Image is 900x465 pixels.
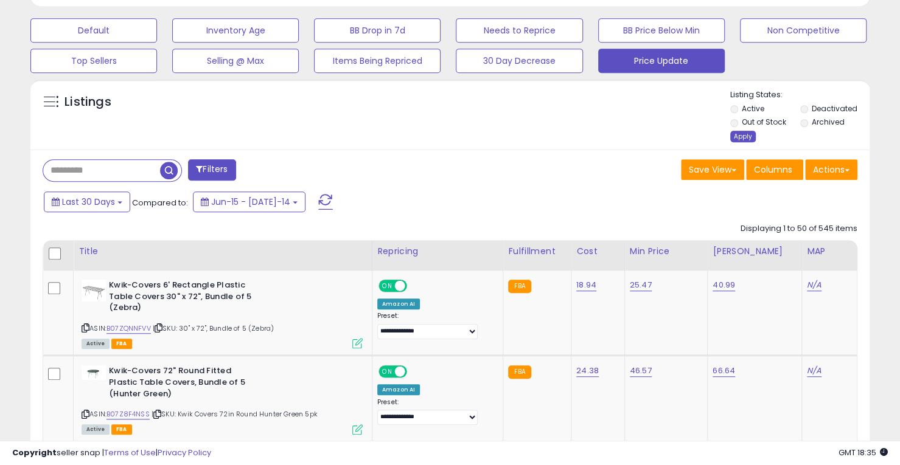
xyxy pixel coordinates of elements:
[172,49,299,73] button: Selling @ Max
[30,49,157,73] button: Top Sellers
[630,245,702,258] div: Min Price
[456,18,582,43] button: Needs to Reprice
[807,245,852,258] div: MAP
[188,159,235,181] button: Filters
[754,164,792,176] span: Columns
[730,131,756,142] div: Apply
[104,447,156,458] a: Terms of Use
[380,281,395,291] span: ON
[314,18,441,43] button: BB Drop in 7d
[377,298,420,309] div: Amazon AI
[508,245,566,258] div: Fulfillment
[62,196,115,208] span: Last 30 Days
[377,384,420,395] div: Amazon AI
[576,365,599,377] a: 24.38
[598,18,725,43] button: BB Price Below Min
[314,49,441,73] button: Items Being Repriced
[746,159,803,180] button: Columns
[377,398,494,425] div: Preset:
[405,281,425,291] span: OFF
[12,447,57,458] strong: Copyright
[630,279,652,291] a: 25.47
[111,424,132,435] span: FBA
[713,279,735,291] a: 40.99
[805,159,857,180] button: Actions
[576,245,619,258] div: Cost
[12,447,211,459] div: seller snap | |
[380,367,395,377] span: ON
[377,312,494,339] div: Preset:
[172,18,299,43] button: Inventory Age
[82,280,363,347] div: ASIN:
[111,339,132,349] span: FBA
[82,280,106,301] img: 31YqMFwrnHL._SL40_.jpg
[742,117,786,127] label: Out of Stock
[713,245,797,258] div: [PERSON_NAME]
[576,279,596,291] a: 18.94
[109,280,257,317] b: Kwik-Covers 6' Rectangle Plastic Table Covers 30" x 72", Bundle of 5 (Zebra)
[44,191,130,212] button: Last 30 Days
[598,49,725,73] button: Price Update
[65,94,111,111] h5: Listings
[713,365,735,377] a: 66.64
[812,117,845,127] label: Archived
[109,365,257,402] b: Kwik-Covers 72" Round Fitted Plastic Table Covers, Bundle of 5 (Hunter Green)
[78,245,367,258] div: Title
[132,197,188,208] span: Compared to:
[812,103,857,114] label: Deactivated
[742,103,764,114] label: Active
[82,339,110,349] span: All listings currently available for purchase on Amazon
[456,49,582,73] button: 30 Day Decrease
[508,365,531,379] small: FBA
[730,89,870,101] p: Listing States:
[807,279,822,291] a: N/A
[839,447,888,458] span: 2025-08-14 18:35 GMT
[82,365,106,380] img: 21pSWmTrAmL._SL40_.jpg
[211,196,290,208] span: Jun-15 - [DATE]-14
[741,223,857,235] div: Displaying 1 to 50 of 545 items
[630,365,652,377] a: 46.57
[193,191,305,212] button: Jun-15 - [DATE]-14
[153,323,274,333] span: | SKU: 30" x 72", Bundle of 5 (Zebra)
[152,409,318,419] span: | SKU: Kwik Covers 72in Round Hunter Green 5pk
[508,280,531,293] small: FBA
[405,367,425,377] span: OFF
[106,323,151,334] a: B07ZQNNFVV
[377,245,498,258] div: Repricing
[740,18,867,43] button: Non Competitive
[158,447,211,458] a: Privacy Policy
[82,424,110,435] span: All listings currently available for purchase on Amazon
[681,159,744,180] button: Save View
[106,409,150,419] a: B07Z8F4NSS
[30,18,157,43] button: Default
[807,365,822,377] a: N/A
